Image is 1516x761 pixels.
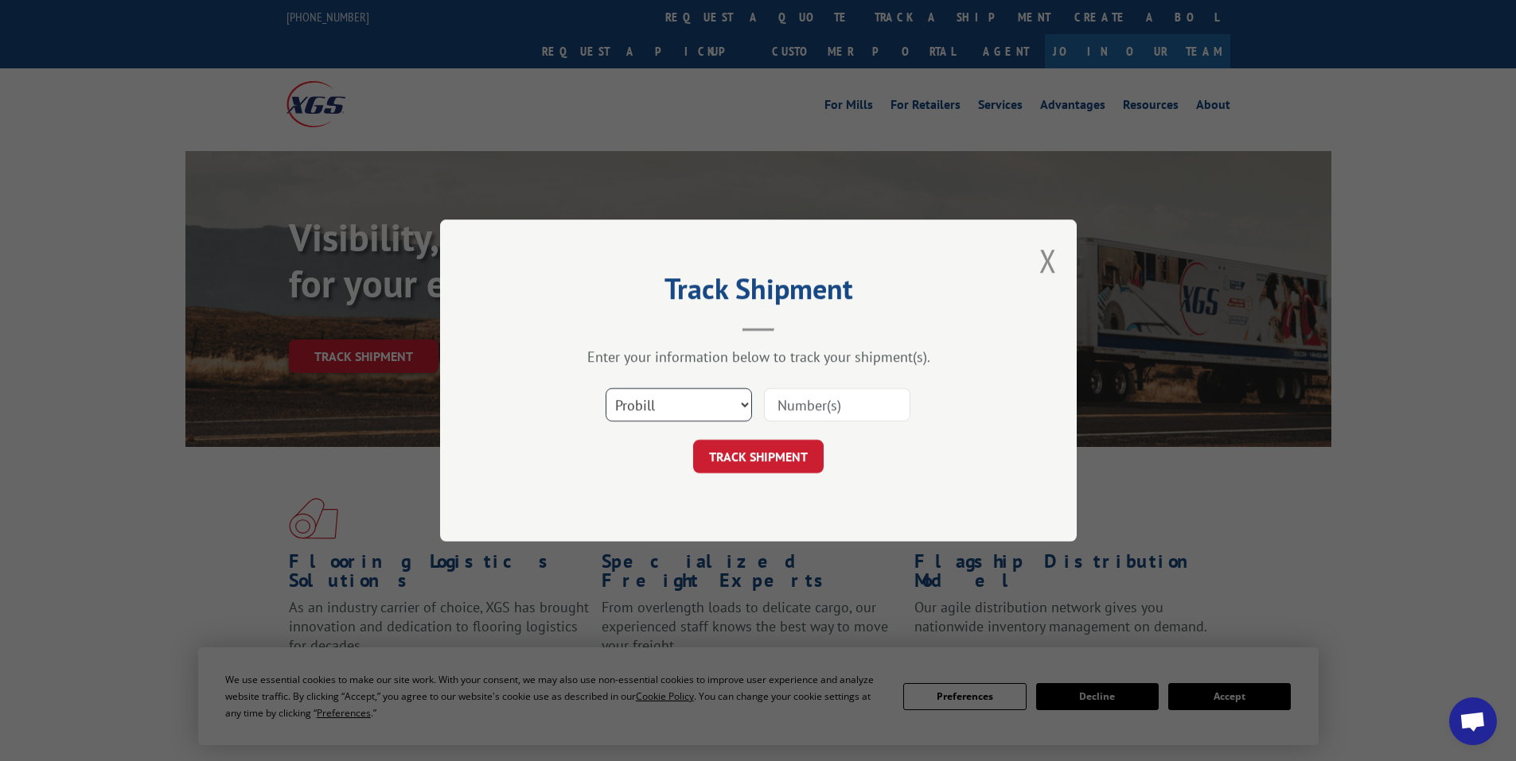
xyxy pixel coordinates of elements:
div: Enter your information below to track your shipment(s). [520,347,997,366]
input: Number(s) [764,388,910,421]
div: Open chat [1449,697,1497,745]
button: TRACK SHIPMENT [693,440,824,473]
button: Close modal [1039,239,1057,281]
h2: Track Shipment [520,278,997,308]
